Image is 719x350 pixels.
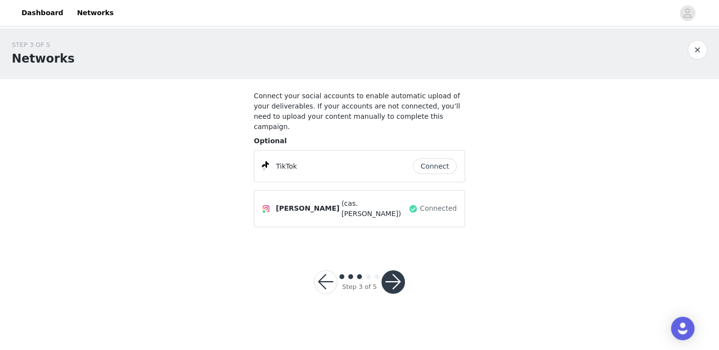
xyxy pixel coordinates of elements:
[341,198,406,219] span: (cas.[PERSON_NAME])
[254,137,287,145] span: Optional
[262,205,270,213] img: Instagram Icon
[276,161,297,172] p: TikTok
[71,2,119,24] a: Networks
[420,203,457,214] span: Connected
[671,317,695,340] div: Open Intercom Messenger
[12,40,75,50] div: STEP 3 OF 5
[683,5,692,21] div: avatar
[16,2,69,24] a: Dashboard
[413,158,457,174] button: Connect
[342,282,377,292] div: Step 3 of 5
[12,50,75,67] h1: Networks
[254,91,465,132] h4: Connect your social accounts to enable automatic upload of your deliverables. If your accounts ar...
[276,203,339,214] span: [PERSON_NAME]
